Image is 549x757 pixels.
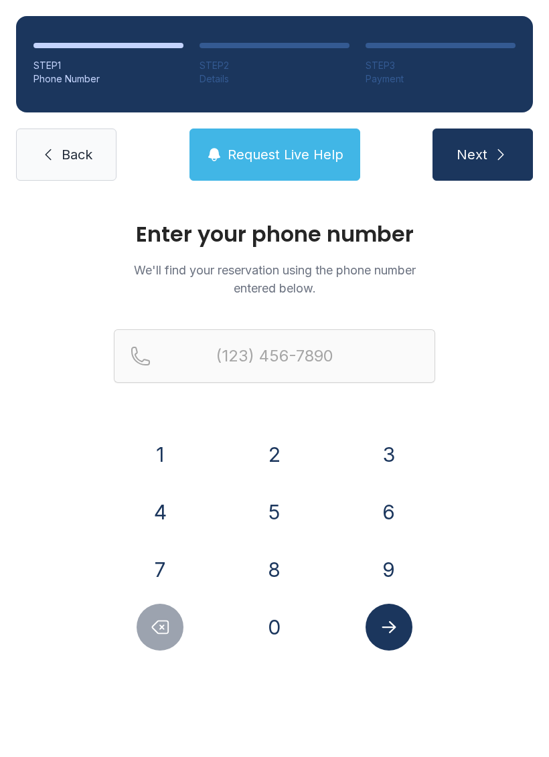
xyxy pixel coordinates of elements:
[366,72,516,86] div: Payment
[114,261,435,297] p: We'll find your reservation using the phone number entered below.
[33,72,183,86] div: Phone Number
[251,546,298,593] button: 8
[137,431,183,478] button: 1
[251,604,298,651] button: 0
[366,546,412,593] button: 9
[114,224,435,245] h1: Enter your phone number
[251,431,298,478] button: 2
[251,489,298,535] button: 5
[457,145,487,164] span: Next
[366,489,412,535] button: 6
[33,59,183,72] div: STEP 1
[200,72,349,86] div: Details
[366,431,412,478] button: 3
[137,604,183,651] button: Delete number
[366,604,412,651] button: Submit lookup form
[62,145,92,164] span: Back
[200,59,349,72] div: STEP 2
[114,329,435,383] input: Reservation phone number
[228,145,343,164] span: Request Live Help
[137,489,183,535] button: 4
[137,546,183,593] button: 7
[366,59,516,72] div: STEP 3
